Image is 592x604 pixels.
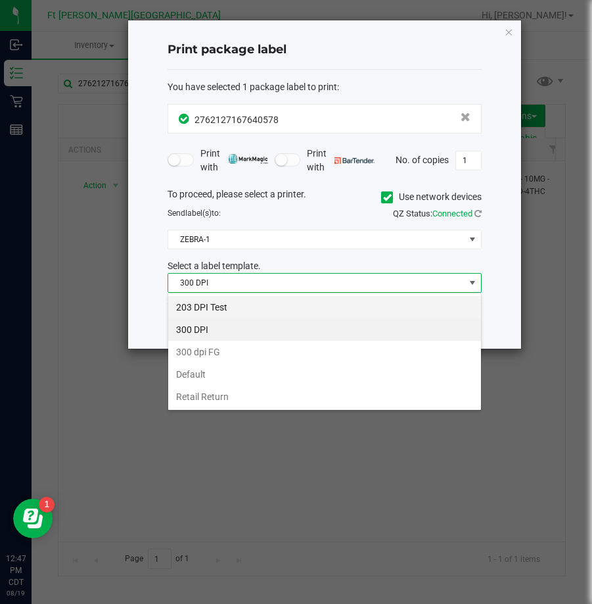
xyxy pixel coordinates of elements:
span: In Sync [179,112,191,126]
span: 300 DPI [168,274,465,292]
span: ZEBRA-1 [168,230,465,249]
iframe: Resource center unread badge [39,497,55,513]
img: mark_magic_cybra.png [228,154,268,164]
div: : [168,80,482,94]
span: QZ Status: [393,209,482,218]
li: 203 DPI Test [168,296,481,318]
div: To proceed, please select a printer. [158,188,491,207]
span: Print with [307,147,375,174]
span: Connected [432,209,472,218]
img: bartender.png [334,157,375,164]
label: Use network devices [381,190,482,204]
li: Retail Return [168,386,481,408]
div: Select a label template. [158,259,491,273]
span: Print with [200,147,268,174]
span: label(s) [185,209,212,218]
span: You have selected 1 package label to print [168,82,337,92]
li: Default [168,363,481,386]
iframe: Resource center [13,499,53,538]
span: No. of copies [396,154,449,164]
span: Send to: [168,209,221,218]
h4: Print package label [168,41,482,59]
li: 300 dpi FG [168,341,481,363]
li: 300 DPI [168,318,481,341]
span: 2762127167640578 [194,114,279,125]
